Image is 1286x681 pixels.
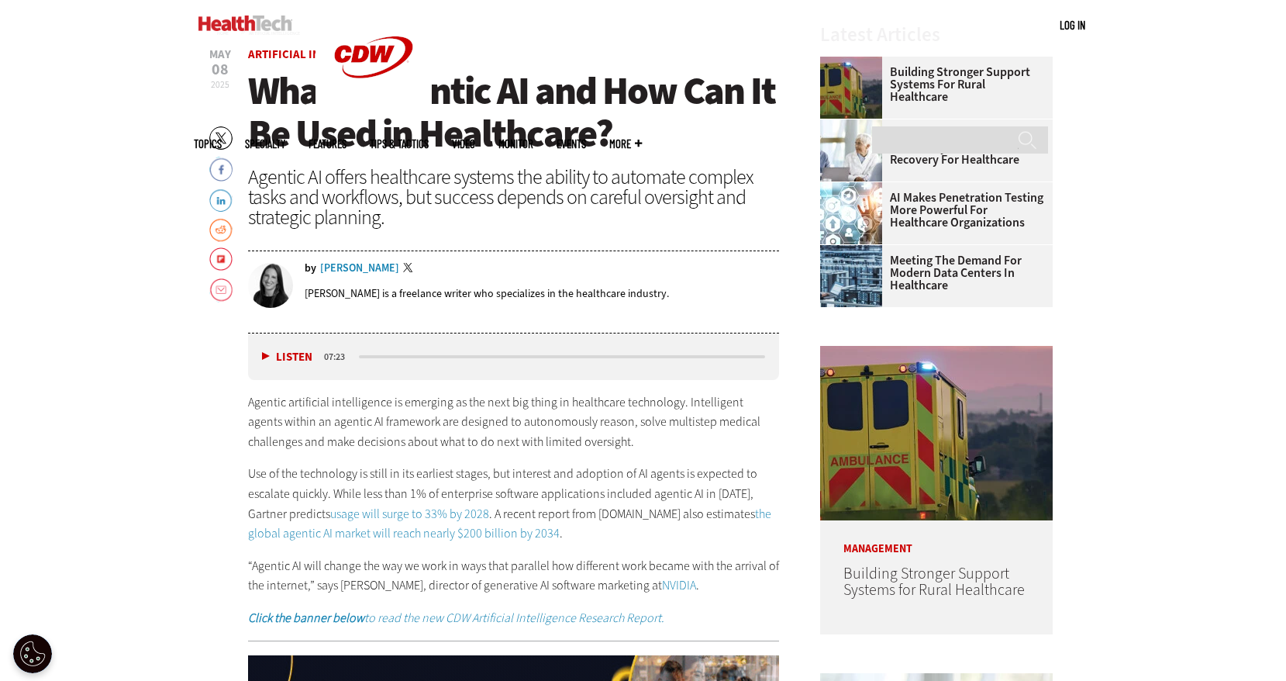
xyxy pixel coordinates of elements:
span: Specialty [245,138,285,150]
p: Management [820,520,1053,555]
a: AI Makes Penetration Testing More Powerful for Healthcare Organizations [820,192,1043,229]
div: Cookie Settings [13,634,52,673]
a: incident response team discusses around a table [820,119,890,132]
span: More [609,138,642,150]
p: Use of the technology is still in its earliest stages, but interest and adoption of AI agents is ... [248,464,780,543]
img: engineer with laptop overlooking data center [820,245,882,307]
button: Open Preferences [13,634,52,673]
a: Building Stronger Support Systems for Rural Healthcare [843,563,1025,600]
p: “Agentic AI will change the way we work in ways that parallel how different work became with the ... [248,556,780,596]
strong: Click the banner below [248,610,364,626]
div: Agentic AI offers healthcare systems the ability to automate complex tasks and workflows, but suc... [248,167,780,227]
p: Agentic artificial intelligence is emerging as the next big thing in healthcare technology. Intel... [248,392,780,452]
a: Events [557,138,586,150]
a: MonITor [498,138,533,150]
a: [PERSON_NAME] [320,263,399,274]
button: Listen [262,351,312,363]
a: Key Elements of Business Continuity and Disaster Recovery for Healthcare [820,129,1043,166]
a: Meeting the Demand for Modern Data Centers in Healthcare [820,254,1043,292]
p: [PERSON_NAME] is a freelance writer who specializes in the healthcare industry. [305,286,669,301]
img: Erin Laviola [248,263,293,308]
a: CDW [315,102,432,119]
a: NVIDIA [662,577,696,593]
a: usage will surge to 33% by 2028 [330,506,489,522]
div: duration [322,350,357,364]
img: Home [198,16,292,31]
a: Log in [1060,18,1085,32]
a: Tips & Tactics [370,138,429,150]
img: ambulance driving down country road at sunset [820,346,1053,520]
a: Click the banner belowto read the new CDW Artificial Intelligence Research Report. [248,610,664,626]
a: Healthcare and hacking concept [820,182,890,195]
div: media player [248,334,780,380]
span: by [305,263,316,274]
span: Topics [194,138,222,150]
a: Twitter [403,263,417,275]
img: incident response team discusses around a table [820,119,882,181]
img: Healthcare and hacking concept [820,182,882,244]
a: Features [309,138,346,150]
a: Video [452,138,475,150]
div: User menu [1060,17,1085,33]
em: to read the new CDW Artificial Intelligence Research Report. [248,610,664,626]
a: engineer with laptop overlooking data center [820,245,890,258]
